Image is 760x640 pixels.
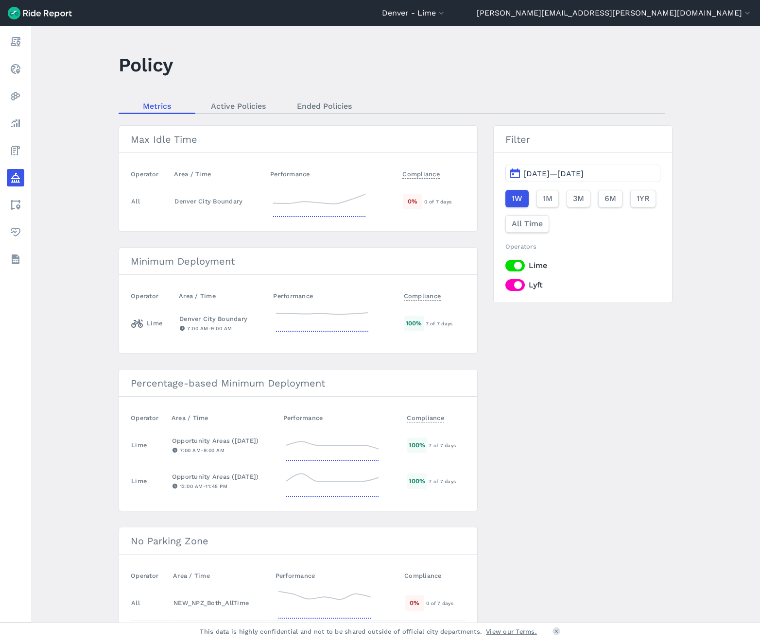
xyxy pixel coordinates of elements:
a: Heatmaps [7,87,24,105]
th: Area / Time [170,165,266,184]
span: Compliance [404,289,441,301]
span: 6M [605,193,616,204]
th: Performance [272,566,400,585]
a: Health [7,223,24,241]
div: Denver City Boundary [179,314,265,323]
a: View our Terms. [486,627,537,636]
span: 1YR [637,193,650,204]
th: Operator [131,165,170,184]
h3: Percentage-based Minimum Deployment [119,370,477,397]
div: Lime [131,476,147,486]
div: 7:00 AM - 9:00 AM [179,324,265,333]
h3: Minimum Deployment [119,248,477,275]
div: 0 of 7 days [426,599,465,607]
button: [PERSON_NAME][EMAIL_ADDRESS][PERSON_NAME][DOMAIN_NAME] [477,7,752,19]
div: 0 % [403,194,422,209]
a: Areas [7,196,24,214]
span: 1M [543,193,553,204]
span: 1W [512,193,522,204]
div: Opportunity Areas ([DATE]) [172,436,275,445]
label: Lime [505,260,660,271]
button: All Time [505,215,549,233]
button: 1YR [630,190,656,207]
a: Policy [7,169,24,186]
a: Analyze [7,115,24,132]
h3: Max Idle Time [119,126,477,153]
div: NEW_NPZ_Both_AllTime [173,598,267,607]
img: Ride Report [8,7,72,19]
th: Area / Time [169,566,272,585]
a: Fees [7,142,24,159]
a: Report [7,33,24,51]
th: Performance [279,408,403,427]
a: Ended Policies [281,99,367,113]
div: Lime [131,440,147,450]
th: Area / Time [168,408,279,427]
div: 7:00 AM - 9:00 AM [172,446,275,455]
div: 100 % [407,438,427,453]
div: 12:00 AM - 11:45 PM [172,482,275,490]
span: Compliance [407,411,444,422]
button: Denver - Lime [382,7,446,19]
th: Operator [131,286,175,305]
th: Operator [131,408,168,427]
div: 100 % [404,316,424,331]
a: Datasets [7,251,24,268]
th: Operator [131,566,169,585]
span: All Time [512,218,543,230]
th: Performance [266,165,399,184]
th: Area / Time [175,286,269,305]
button: 3M [567,190,590,207]
th: Performance [269,286,399,305]
div: All [131,598,140,607]
span: Compliance [402,168,440,179]
div: Opportunity Areas ([DATE]) [172,472,275,481]
span: Compliance [404,569,442,580]
div: 0 % [405,595,424,610]
a: Active Policies [195,99,281,113]
span: 3M [573,193,584,204]
button: [DATE]—[DATE] [505,165,660,182]
div: Denver City Boundary [174,197,262,206]
div: 0 of 7 days [424,197,465,206]
span: [DATE]—[DATE] [523,169,584,178]
a: Realtime [7,60,24,78]
a: Metrics [119,99,195,113]
button: 6M [598,190,622,207]
h1: Policy [119,51,173,78]
div: 7 of 7 days [426,319,465,328]
label: Lyft [505,279,660,291]
h3: Filter [494,126,672,153]
button: 1W [505,190,529,207]
h3: No Parking Zone [119,527,477,555]
div: All [131,197,140,206]
div: Lime [131,316,162,331]
button: 1M [536,190,559,207]
div: 100 % [407,473,427,488]
div: 7 of 7 days [429,441,465,450]
span: Operators [505,243,536,250]
div: 7 of 7 days [429,477,465,486]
